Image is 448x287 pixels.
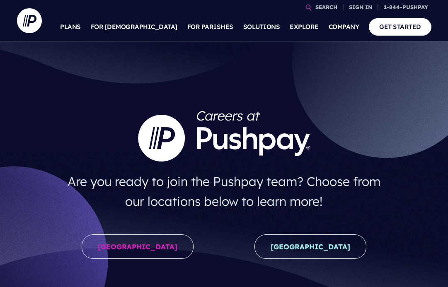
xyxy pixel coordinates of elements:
[187,12,233,41] a: FOR PARISHES
[91,12,177,41] a: FOR [DEMOGRAPHIC_DATA]
[58,168,390,215] h4: Are you ready to join the Pushpay team? Choose from our locations below to learn more!
[369,18,431,35] a: GET STARTED
[254,234,366,259] a: [GEOGRAPHIC_DATA]
[60,12,81,41] a: PLANS
[290,12,319,41] a: EXPLORE
[243,12,280,41] a: SOLUTIONS
[82,234,194,259] a: [GEOGRAPHIC_DATA]
[329,12,359,41] a: COMPANY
